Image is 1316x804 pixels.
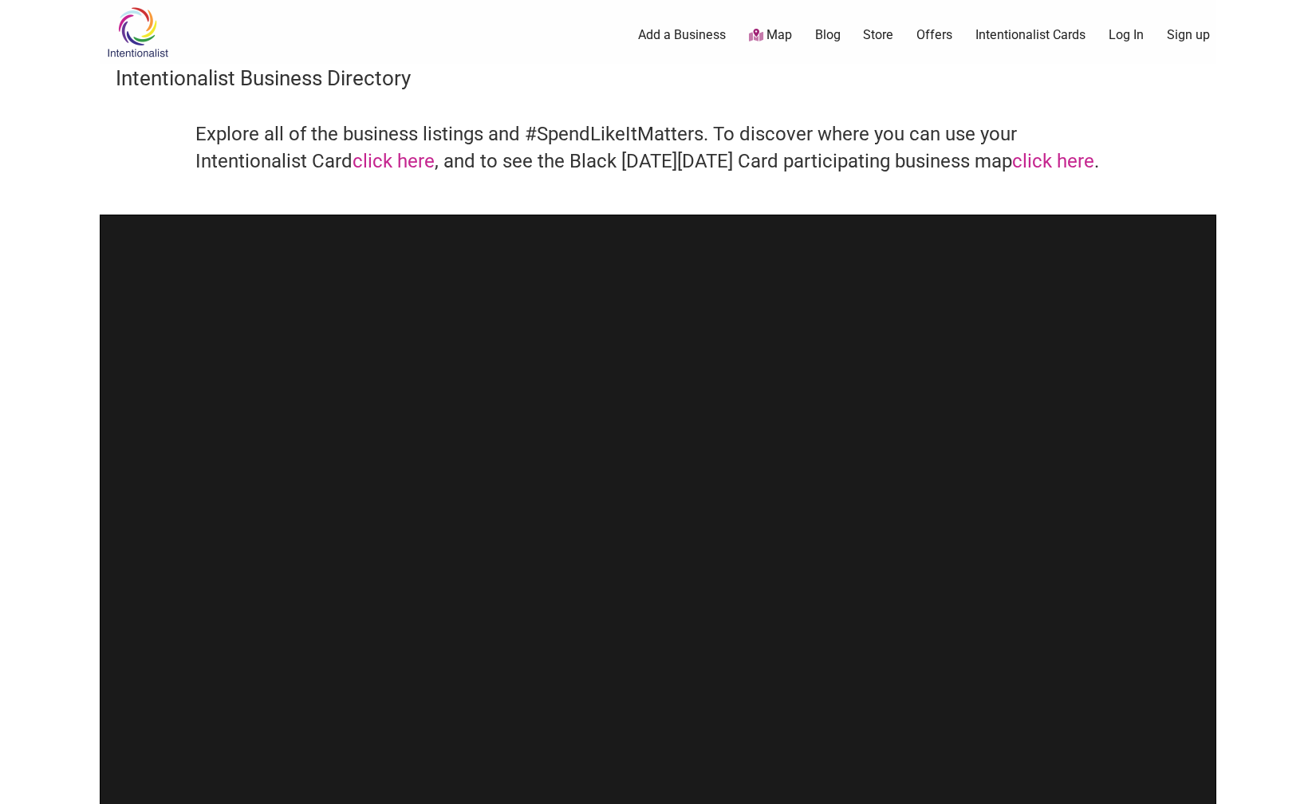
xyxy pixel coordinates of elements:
[1109,26,1144,44] a: Log In
[116,64,1200,93] h3: Intentionalist Business Directory
[815,26,841,44] a: Blog
[975,26,1086,44] a: Intentionalist Cards
[1167,26,1210,44] a: Sign up
[1012,150,1094,172] a: click here
[353,150,435,172] a: click here
[916,26,952,44] a: Offers
[638,26,726,44] a: Add a Business
[100,6,175,58] img: Intentionalist
[749,26,792,45] a: Map
[195,121,1121,175] h4: Explore all of the business listings and #SpendLikeItMatters. To discover where you can use your ...
[863,26,893,44] a: Store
